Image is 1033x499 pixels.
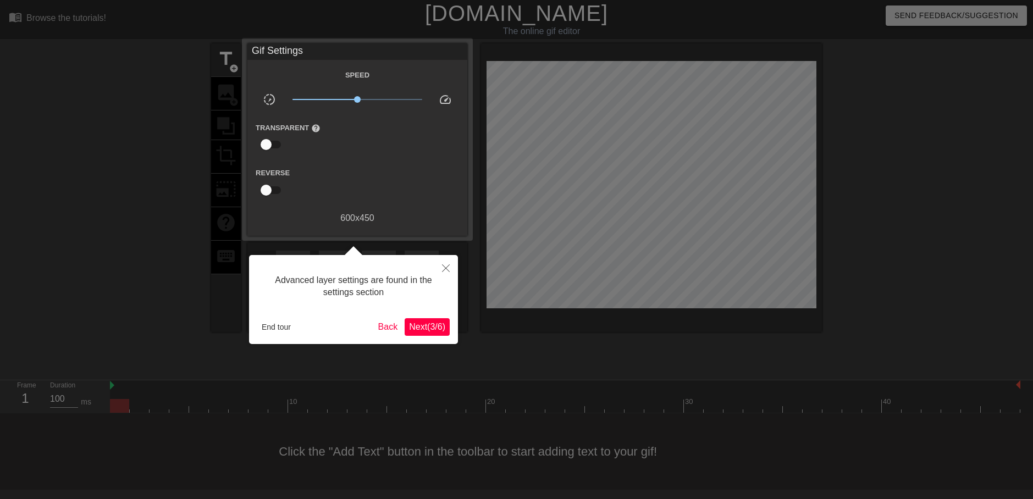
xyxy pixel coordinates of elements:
[409,322,445,331] span: Next ( 3 / 6 )
[374,318,402,336] button: Back
[405,318,450,336] button: Next
[257,263,450,310] div: Advanced layer settings are found in the settings section
[434,255,458,280] button: Close
[257,319,295,335] button: End tour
